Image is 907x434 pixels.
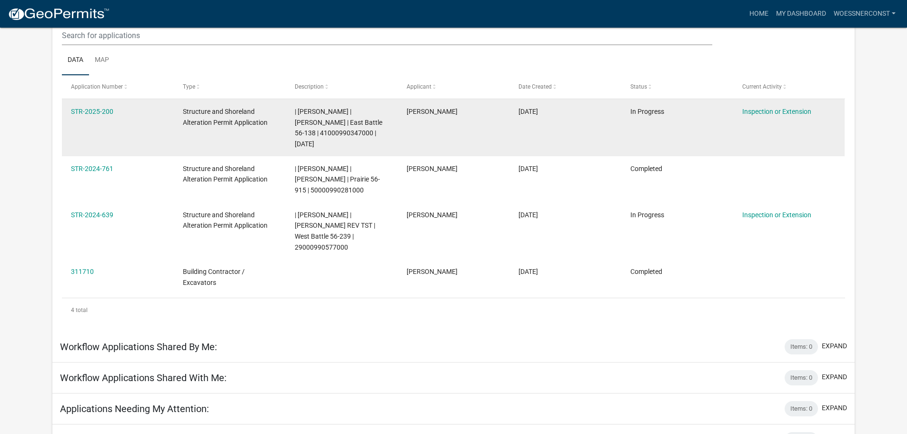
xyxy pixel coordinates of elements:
a: Data [62,45,89,76]
a: 311710 [71,268,94,275]
span: Building Contractor / Excavators [183,268,245,286]
div: Items: 0 [785,370,818,385]
span: 04/23/2025 [518,108,538,115]
span: Description [295,83,324,90]
span: 09/16/2024 [518,268,538,275]
h5: Applications Needing My Attention: [60,403,209,414]
span: | Elizabeth Plaster | SHANE A MOREY | Prairie 56-915 | 50000990281000 [295,165,380,194]
a: Inspection or Extension [742,108,811,115]
datatable-header-cell: Description [286,75,398,98]
span: Darold Woessner [407,108,458,115]
datatable-header-cell: Current Activity [733,75,845,98]
datatable-header-cell: Applicant [398,75,509,98]
span: Date Created [518,83,552,90]
span: | Emma Swenson | JOLENE M LARSEN REV TST | West Battle 56-239 | 29000990577000 [295,211,375,251]
datatable-header-cell: Application Number [62,75,174,98]
button: expand [822,341,847,351]
span: 09/16/2024 [518,211,538,219]
input: Search for applications [62,26,712,45]
a: STR-2024-639 [71,211,113,219]
button: expand [822,372,847,382]
div: Items: 0 [785,401,818,416]
span: In Progress [630,108,664,115]
button: expand [822,403,847,413]
span: | Elizabeth Plaster | BOYD MALO | East Battle 56-138 | 41000990347000 | 05/19/2026 [295,108,382,148]
span: 10/16/2024 [518,165,538,172]
span: Structure and Shoreland Alteration Permit Application [183,108,268,126]
span: Darold Woessner [407,211,458,219]
span: Darold Woessner [407,165,458,172]
span: Completed [630,165,662,172]
span: Current Activity [742,83,782,90]
span: Status [630,83,647,90]
a: Map [89,45,115,76]
h5: Workflow Applications Shared With Me: [60,372,227,384]
a: STR-2025-200 [71,108,113,115]
h5: Workflow Applications Shared By Me: [60,341,217,353]
a: woessnerconst [830,5,899,23]
a: Inspection or Extension [742,211,811,219]
span: Type [183,83,195,90]
a: Home [746,5,772,23]
span: Applicant [407,83,431,90]
span: Completed [630,268,662,275]
span: In Progress [630,211,664,219]
div: Items: 0 [785,339,818,354]
a: My Dashboard [772,5,830,23]
span: Application Number [71,83,123,90]
a: STR-2024-761 [71,165,113,172]
datatable-header-cell: Type [174,75,286,98]
datatable-header-cell: Status [621,75,733,98]
datatable-header-cell: Date Created [509,75,621,98]
span: Darold Woessner [407,268,458,275]
span: Structure and Shoreland Alteration Permit Application [183,211,268,230]
span: Structure and Shoreland Alteration Permit Application [183,165,268,183]
div: 4 total [62,298,845,322]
